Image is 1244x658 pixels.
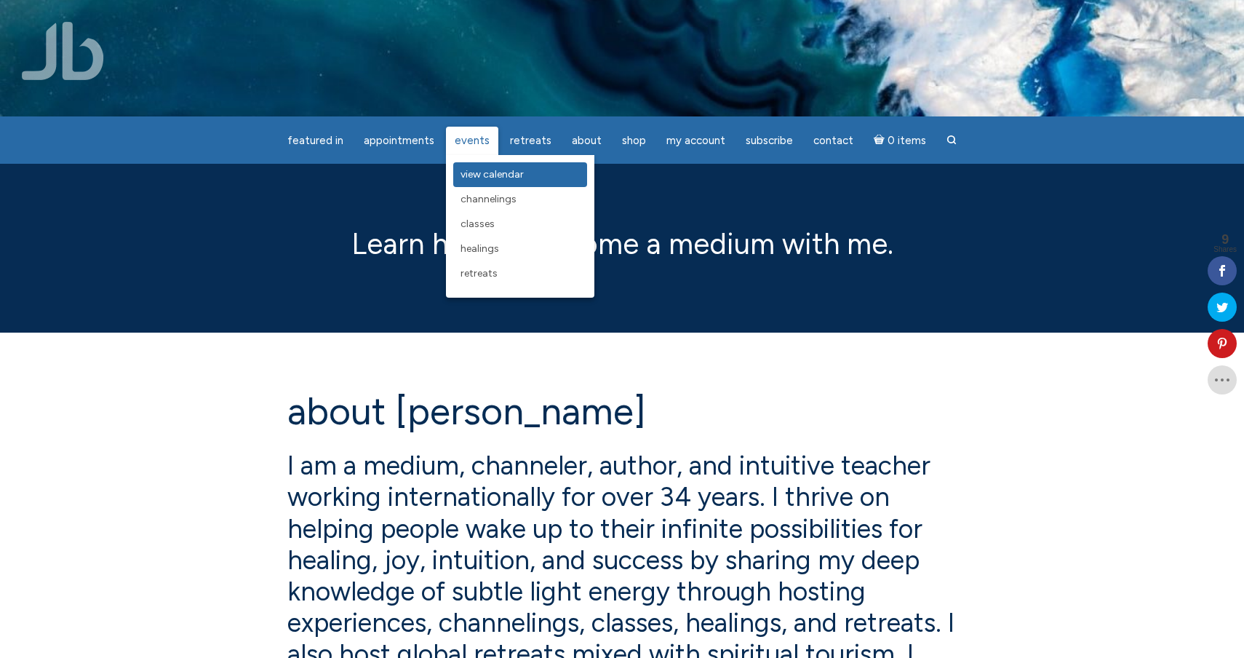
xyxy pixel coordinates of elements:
h1: About [PERSON_NAME] [287,391,957,432]
a: Retreats [501,127,560,155]
a: Contact [805,127,862,155]
a: Events [446,127,498,155]
span: Appointments [364,134,434,147]
a: Classes [453,212,587,237]
span: 0 items [888,135,926,146]
a: Subscribe [737,127,802,155]
a: Retreats [453,261,587,286]
span: Contact [813,134,853,147]
a: My Account [658,127,734,155]
span: About [572,134,602,147]
p: Learn how to become a medium with me. [287,222,957,266]
a: Channelings [453,187,587,212]
a: Shop [613,127,655,155]
span: Events [455,134,490,147]
span: Subscribe [746,134,793,147]
span: 9 [1213,233,1237,246]
span: Healings [460,242,499,255]
span: Shop [622,134,646,147]
a: featured in [279,127,352,155]
span: Retreats [510,134,551,147]
span: Shares [1213,246,1237,253]
a: Healings [453,237,587,261]
span: featured in [287,134,343,147]
a: About [563,127,610,155]
i: Cart [874,134,888,147]
span: Retreats [460,267,498,280]
a: View Calendar [453,162,587,187]
img: Jamie Butler. The Everyday Medium [22,22,104,80]
span: Channelings [460,193,517,205]
span: Classes [460,218,495,230]
span: View Calendar [460,168,524,181]
a: Appointments [355,127,443,155]
span: My Account [666,134,725,147]
a: Cart0 items [865,125,935,155]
